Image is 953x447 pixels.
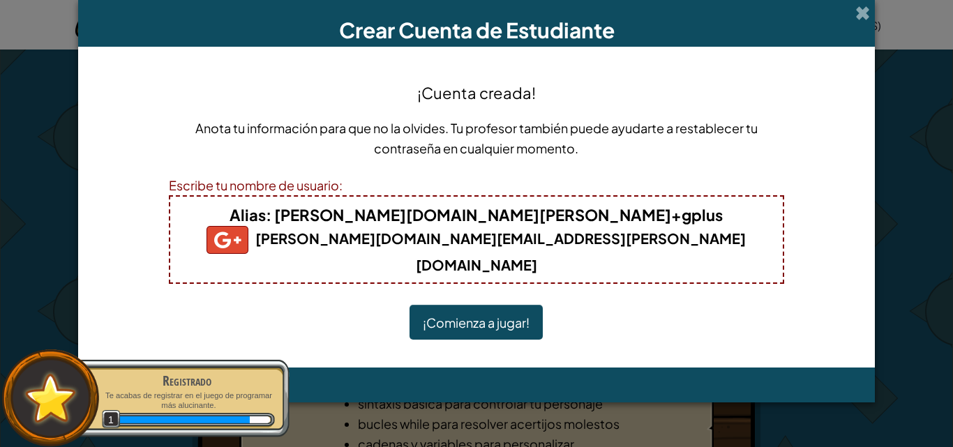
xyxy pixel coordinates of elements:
font: ¡Cuenta creada! [417,83,536,103]
font: Anota tu información para que no la olvides. Tu profesor también puede ayudarte a restablecer tu ... [195,120,758,156]
font: Te acabas de registrar en el juego de programar más alucinante. [105,391,272,410]
button: ¡Comienza a jugar! [410,305,543,339]
font: ¡Comienza a jugar! [423,315,530,331]
font: Escribe tu nombre de usuario: [169,177,343,193]
font: 1 [108,414,114,425]
font: [PERSON_NAME][DOMAIN_NAME][EMAIL_ADDRESS][PERSON_NAME][DOMAIN_NAME] [255,229,746,274]
font: : [PERSON_NAME][DOMAIN_NAME][PERSON_NAME]+gplus [266,205,723,225]
img: default.png [19,367,82,429]
font: Crear Cuenta de Estudiante [339,17,615,43]
font: Alias [230,205,266,225]
font: Registrado [163,371,211,390]
img: gplus_small.png [207,226,248,254]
